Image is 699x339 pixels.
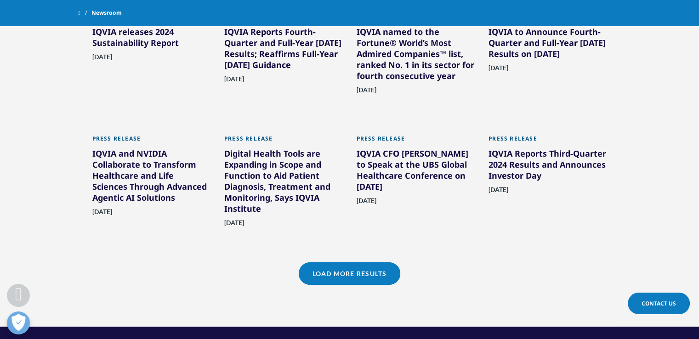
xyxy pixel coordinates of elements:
[224,135,343,147] div: Press Release
[357,86,376,99] span: [DATE]
[224,219,244,232] span: [DATE]
[224,26,343,74] div: IQVIA Reports Fourth-Quarter and Full-Year [DATE] Results; Reaffirms Full-Year [DATE] Guidance
[357,135,475,147] div: Press Release
[489,148,607,185] div: IQVIA Reports Third-Quarter 2024 Results and Announces Investor Day
[92,148,211,207] div: IQVIA and NVIDIA Collaborate to Transform Healthcare and Life Sciences Through Advanced Agentic A...
[91,5,122,21] span: Newsroom
[7,311,30,334] button: Ouvrir le centre de préférences
[489,64,508,77] span: [DATE]
[92,53,112,66] span: [DATE]
[489,186,508,199] span: [DATE]
[92,135,211,147] div: Press Release
[628,293,690,314] a: Contact Us
[357,148,475,196] div: IQVIA CFO [PERSON_NAME] to Speak at the UBS Global Healthcare Conference on [DATE]
[299,262,400,285] a: Load More Results
[357,197,376,210] span: [DATE]
[224,148,343,218] div: Digital Health Tools are Expanding in Scope and Function to Aid Patient Diagnosis, Treatment and ...
[357,26,475,85] div: IQVIA named to the Fortune® World’s Most Admired Companies™ list, ranked No. 1 in its sector for ...
[489,26,607,63] div: IQVIA to Announce Fourth-Quarter and Full-Year [DATE] Results on [DATE]
[489,135,607,147] div: Press Release
[92,26,211,52] div: IQVIA releases 2024 Sustainability Report
[224,75,244,88] span: [DATE]
[642,299,676,307] span: Contact Us
[92,208,112,221] span: [DATE]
